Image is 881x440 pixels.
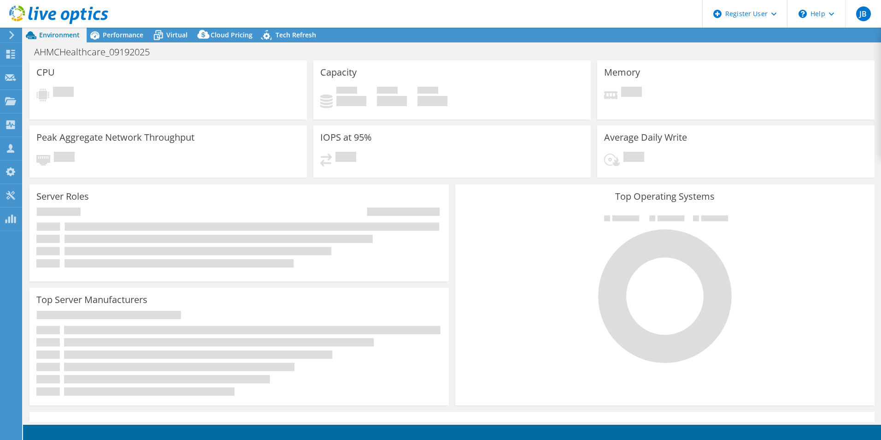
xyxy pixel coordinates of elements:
[417,96,447,106] h4: 0 GiB
[39,30,80,39] span: Environment
[336,87,357,96] span: Used
[335,152,356,164] span: Pending
[799,10,807,18] svg: \n
[604,132,687,143] h3: Average Daily Write
[53,87,74,99] span: Pending
[377,87,398,96] span: Free
[377,96,407,106] h4: 0 GiB
[320,67,357,77] h3: Capacity
[623,152,644,164] span: Pending
[417,87,438,96] span: Total
[211,30,253,39] span: Cloud Pricing
[276,30,316,39] span: Tech Refresh
[103,30,143,39] span: Performance
[36,295,147,305] h3: Top Server Manufacturers
[621,87,642,99] span: Pending
[36,191,89,202] h3: Server Roles
[30,47,164,57] h1: AHMCHealthcare_09192025
[462,191,868,202] h3: Top Operating Systems
[36,67,55,77] h3: CPU
[54,152,75,164] span: Pending
[856,6,871,21] span: JB
[166,30,188,39] span: Virtual
[36,132,194,143] h3: Peak Aggregate Network Throughput
[604,67,640,77] h3: Memory
[336,96,366,106] h4: 0 GiB
[320,132,372,143] h3: IOPS at 95%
